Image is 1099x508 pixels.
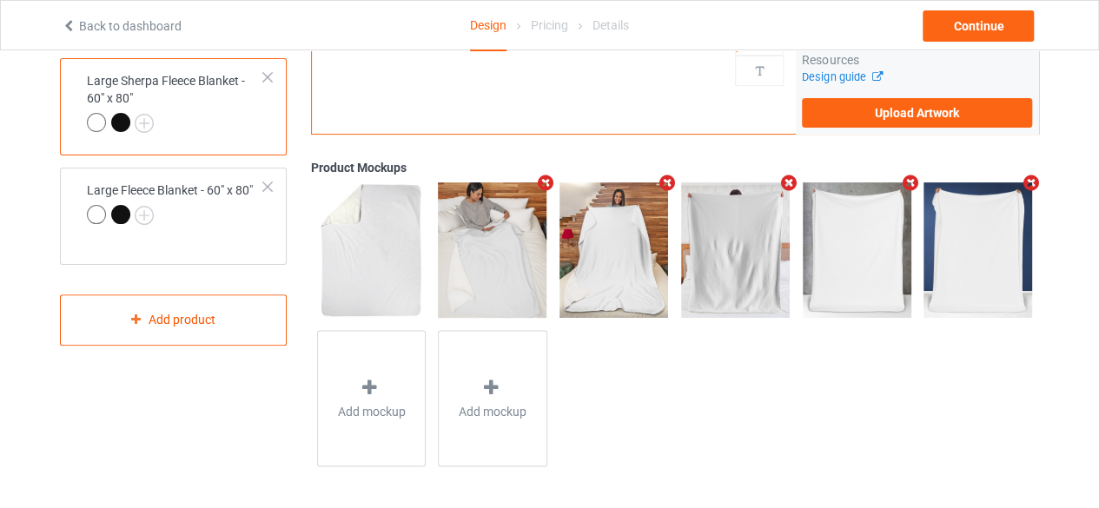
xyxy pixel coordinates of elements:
label: Upload Artwork [802,98,1032,128]
div: Large Sherpa Fleece Blanket - 60" x 80" [60,58,287,155]
img: regular.jpg [317,182,426,318]
div: Product Mockups [311,159,1039,176]
div: Add mockup [317,330,427,466]
img: svg+xml;base64,PD94bWwgdmVyc2lvbj0iMS4wIiBlbmNvZGluZz0iVVRGLTgiPz4KPHN2ZyB3aWR0aD0iMjJweCIgaGVpZ2... [135,206,154,225]
img: regular.jpg [803,182,911,318]
img: regular.jpg [681,182,790,318]
a: Back to dashboard [62,19,182,33]
a: Design guide [802,70,881,83]
img: regular.jpg [559,182,668,318]
span: Add mockup [459,402,526,419]
div: Resources [802,51,1032,69]
img: svg%3E%0A [751,63,768,79]
div: Details [593,1,629,49]
div: Pricing [531,1,568,49]
i: Remove mockup [899,174,921,192]
i: Remove mockup [1021,174,1043,192]
i: Remove mockup [778,174,799,192]
img: svg+xml;base64,PD94bWwgdmVyc2lvbj0iMS4wIiBlbmNvZGluZz0iVVRGLTgiPz4KPHN2ZyB3aWR0aD0iMjJweCIgaGVpZ2... [135,114,154,133]
div: Design [470,1,506,51]
div: Large Fleece Blanket - 60" x 80" [87,181,253,223]
img: regular.jpg [924,182,1032,318]
div: Large Sherpa Fleece Blanket - 60" x 80" [87,72,264,131]
i: Remove mockup [657,174,679,192]
img: regular.jpg [438,182,546,318]
div: Add mockup [438,330,547,466]
div: Add product [60,294,287,346]
div: Large Fleece Blanket - 60" x 80" [60,168,287,265]
span: Add mockup [338,402,406,419]
i: Remove mockup [535,174,557,192]
div: Continue [923,10,1034,42]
